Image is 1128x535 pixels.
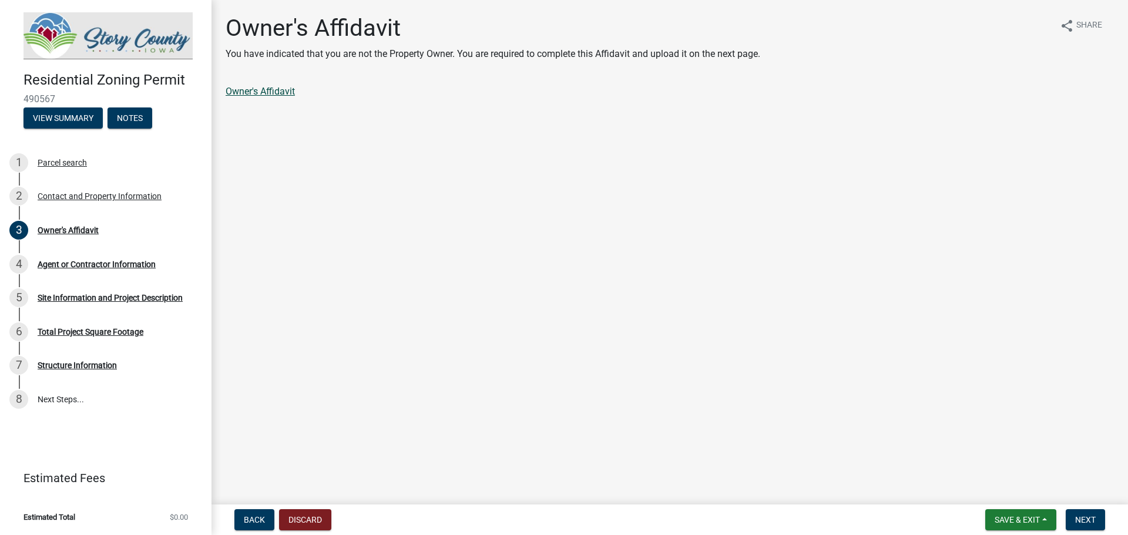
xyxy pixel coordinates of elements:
button: Notes [108,107,152,129]
div: Parcel search [38,159,87,167]
h4: Residential Zoning Permit [23,72,202,89]
div: 5 [9,288,28,307]
button: Back [234,509,274,530]
div: 4 [9,255,28,274]
wm-modal-confirm: Notes [108,114,152,123]
div: 1 [9,153,28,172]
button: Next [1066,509,1105,530]
div: Contact and Property Information [38,192,162,200]
a: Estimated Fees [9,466,193,490]
div: 7 [9,356,28,375]
div: 2 [9,187,28,206]
span: Next [1075,515,1096,524]
button: View Summary [23,107,103,129]
span: $0.00 [170,513,188,521]
div: Structure Information [38,361,117,369]
span: Estimated Total [23,513,75,521]
a: Owner's Affidavit [226,86,295,97]
p: You have indicated that you are not the Property Owner. You are required to complete this Affidav... [226,47,760,61]
button: Save & Exit [985,509,1056,530]
div: Agent or Contractor Information [38,260,156,268]
div: Total Project Square Footage [38,328,143,336]
div: 3 [9,221,28,240]
button: Discard [279,509,331,530]
span: 490567 [23,93,188,105]
div: Owner's Affidavit [38,226,99,234]
div: 8 [9,390,28,409]
i: share [1060,19,1074,33]
img: Story County, Iowa [23,12,193,59]
div: Site Information and Project Description [38,294,183,302]
span: Back [244,515,265,524]
span: Share [1076,19,1102,33]
wm-modal-confirm: Summary [23,114,103,123]
div: 6 [9,322,28,341]
h1: Owner's Affidavit [226,14,760,42]
span: Save & Exit [995,515,1040,524]
button: shareShare [1050,14,1112,37]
